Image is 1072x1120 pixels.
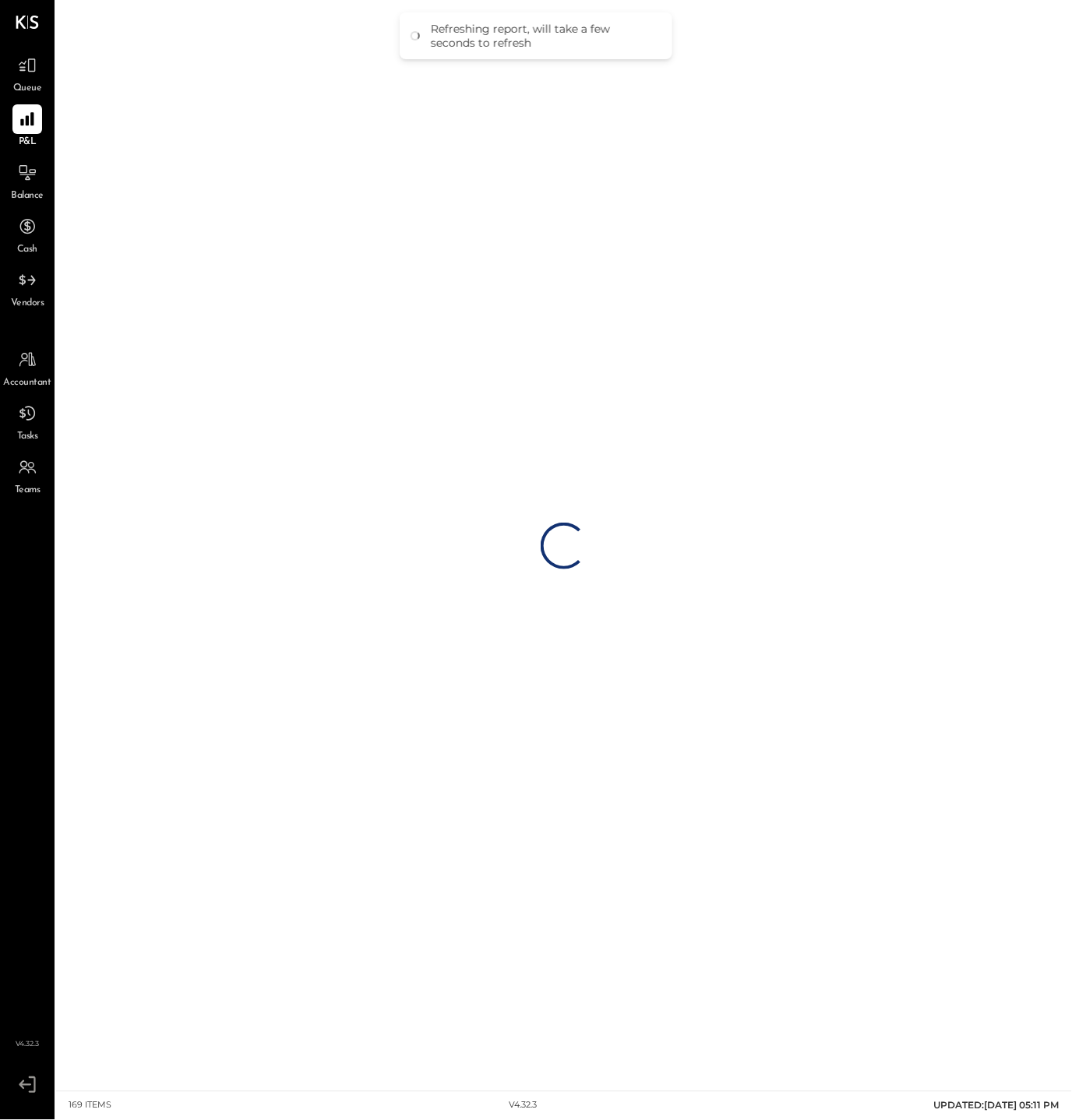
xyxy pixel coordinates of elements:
span: Accountant [4,376,51,390]
a: Queue [1,51,54,96]
a: Accountant [1,345,54,390]
a: Balance [1,158,54,203]
span: Balance [11,189,44,203]
span: Vendors [11,297,44,311]
a: Teams [1,453,54,498]
a: Tasks [1,399,54,444]
a: Vendors [1,266,54,311]
span: UPDATED: [DATE] 05:11 PM [934,1100,1060,1111]
span: P&L [19,136,37,150]
span: Queue [13,82,42,96]
span: Cash [17,243,37,257]
a: Cash [1,212,54,257]
a: P&L [1,104,54,150]
div: 169 items [69,1100,111,1112]
div: Refreshing report, will take a few seconds to refresh [431,22,657,50]
div: v 4.32.3 [509,1100,537,1112]
span: Tasks [17,430,38,444]
span: Teams [15,484,41,498]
